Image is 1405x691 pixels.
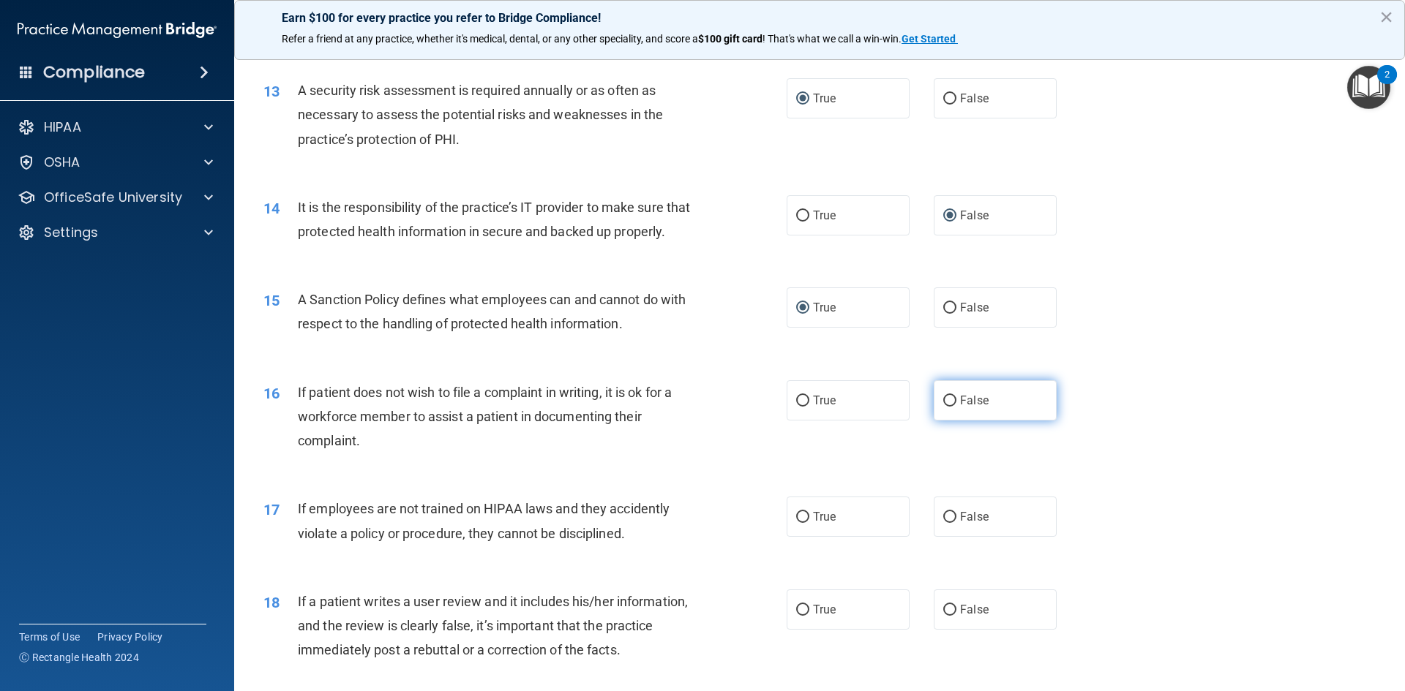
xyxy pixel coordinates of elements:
[298,385,672,448] span: If patient does not wish to file a complaint in writing, it is ok for a workforce member to assis...
[796,605,809,616] input: True
[813,393,836,407] span: True
[44,189,182,206] p: OfficeSafe University
[796,396,809,407] input: True
[796,512,809,523] input: True
[19,630,80,644] a: Terms of Use
[1385,75,1390,94] div: 2
[19,650,139,665] span: Ⓒ Rectangle Health 2024
[44,224,98,241] p: Settings
[263,83,280,100] span: 13
[902,33,958,45] a: Get Started
[44,154,80,171] p: OSHA
[813,91,836,105] span: True
[298,501,670,540] span: If employees are not trained on HIPAA laws and they accidently violate a policy or procedure, the...
[796,94,809,105] input: True
[960,510,989,524] span: False
[943,94,956,105] input: False
[813,301,836,314] span: True
[960,208,989,222] span: False
[796,303,809,314] input: True
[18,189,213,206] a: OfficeSafe University
[298,594,688,657] span: If a patient writes a user review and it includes his/her information, and the review is clearly ...
[263,501,280,518] span: 17
[18,15,217,45] img: PMB logo
[263,200,280,217] span: 14
[960,301,989,314] span: False
[813,603,836,616] span: True
[263,594,280,611] span: 18
[44,118,81,136] p: HIPAA
[18,224,213,241] a: Settings
[943,396,956,407] input: False
[18,118,213,136] a: HIPAA
[298,83,663,146] span: A security risk assessment is required annually or as often as necessary to assess the potential ...
[18,154,213,171] a: OSHA
[813,208,836,222] span: True
[1379,5,1393,29] button: Close
[813,510,836,524] span: True
[763,33,902,45] span: ! That's what we call a win-win.
[943,303,956,314] input: False
[1347,66,1390,109] button: Open Resource Center, 2 new notifications
[943,512,956,523] input: False
[902,33,956,45] strong: Get Started
[282,11,1357,25] p: Earn $100 for every practice you refer to Bridge Compliance!
[943,211,956,222] input: False
[298,200,690,239] span: It is the responsibility of the practice’s IT provider to make sure that protected health informa...
[960,603,989,616] span: False
[298,292,686,331] span: A Sanction Policy defines what employees can and cannot do with respect to the handling of protec...
[263,385,280,402] span: 16
[960,393,989,407] span: False
[263,292,280,309] span: 15
[43,62,145,83] h4: Compliance
[97,630,163,644] a: Privacy Policy
[282,33,698,45] span: Refer a friend at any practice, whether it's medical, dental, or any other speciality, and score a
[960,91,989,105] span: False
[796,211,809,222] input: True
[943,605,956,616] input: False
[698,33,763,45] strong: $100 gift card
